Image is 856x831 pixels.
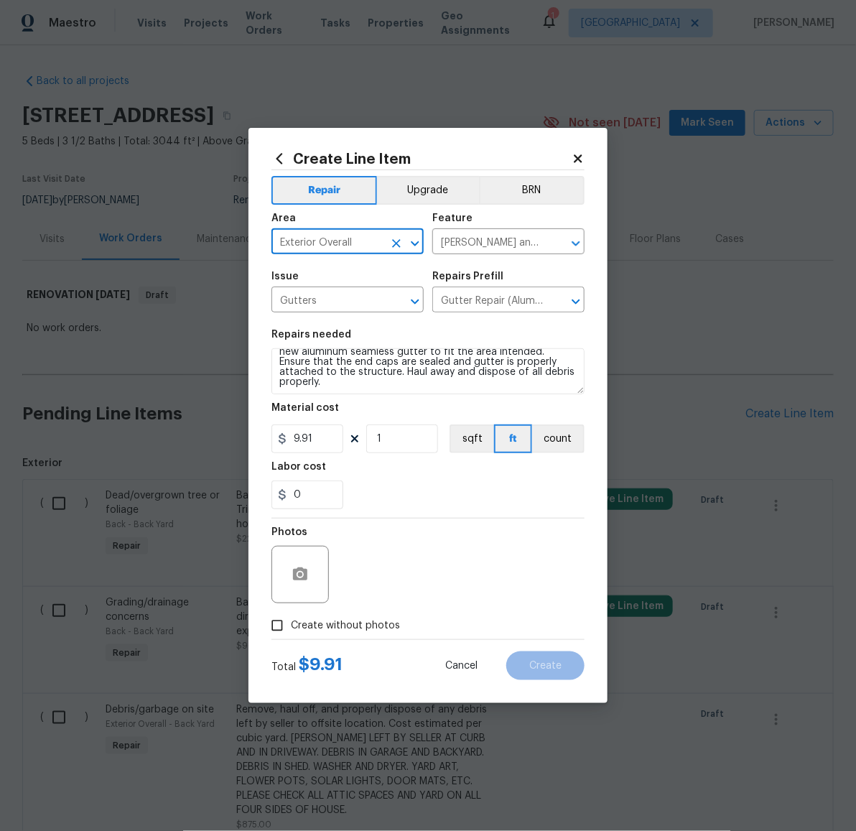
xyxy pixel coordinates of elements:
span: Create [529,661,562,672]
button: Repair [271,176,377,205]
button: Open [405,292,425,312]
button: BRN [479,176,585,205]
span: $ 9.91 [299,656,343,673]
button: Open [405,233,425,254]
button: Create [506,651,585,680]
div: Total [271,657,343,674]
h5: Material cost [271,403,339,413]
button: ft [494,424,532,453]
h2: Create Line Item [271,151,572,167]
span: Create without photos [291,618,400,633]
h5: Area [271,213,296,223]
h5: Repairs Prefill [432,271,503,282]
textarea: Remove the existing gutter (if present) and replace with a new aluminum seamless gutter to fit th... [271,348,585,394]
button: sqft [450,424,494,453]
button: Open [566,292,586,312]
h5: Issue [271,271,299,282]
h5: Feature [432,213,473,223]
button: Clear [386,233,406,254]
button: Open [566,233,586,254]
button: Cancel [422,651,501,680]
button: count [532,424,585,453]
span: Cancel [445,661,478,672]
button: Upgrade [377,176,480,205]
h5: Labor cost [271,462,326,472]
h5: Repairs needed [271,330,351,340]
h5: Photos [271,527,307,537]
